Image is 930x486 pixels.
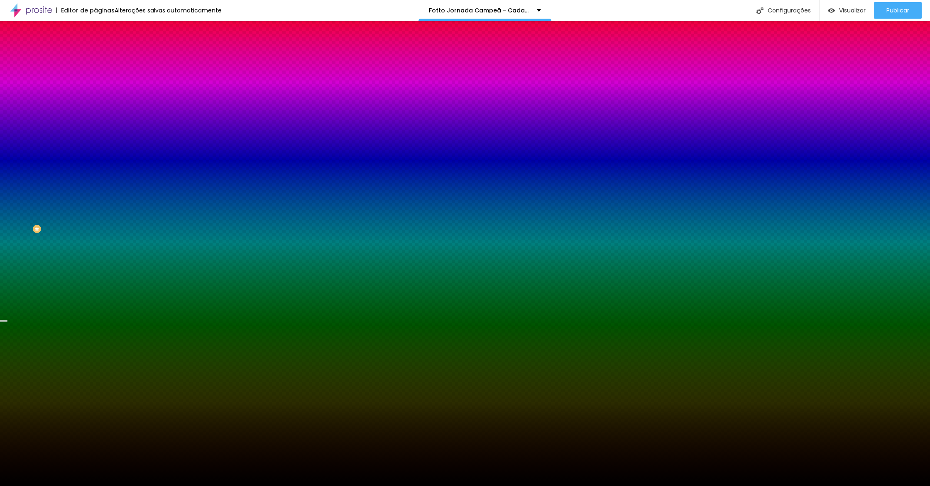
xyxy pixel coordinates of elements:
img: Icone [756,7,764,14]
button: Visualizar [820,2,874,19]
span: Publicar [886,7,909,14]
div: Editor de páginas [56,7,115,13]
button: Publicar [874,2,922,19]
img: view-1.svg [828,7,835,14]
p: Fotto Jornada Campeã - Cadastro [429,7,531,13]
div: Alterações salvas automaticamente [115,7,222,13]
span: Visualizar [839,7,866,14]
